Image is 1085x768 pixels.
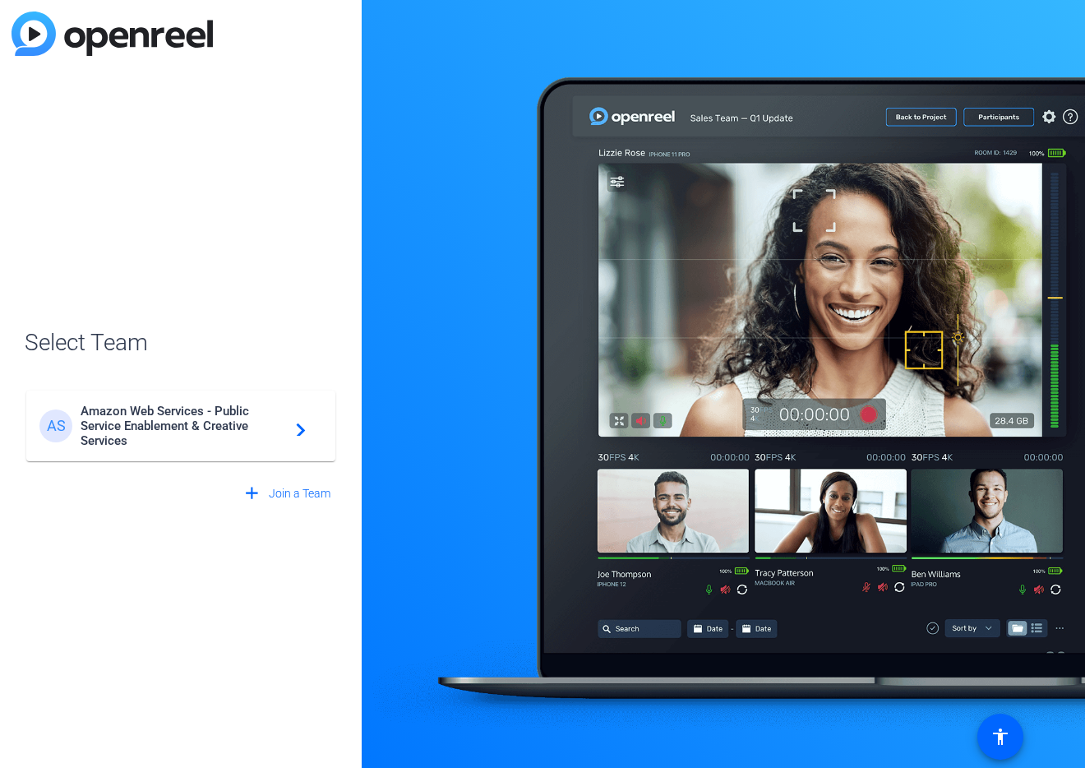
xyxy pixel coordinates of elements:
[12,12,213,56] img: blue-gradient.svg
[81,404,286,448] span: Amazon Web Services - Public Service Enablement & Creative Services
[235,479,337,509] button: Join a Team
[242,483,262,504] mat-icon: add
[25,326,337,360] span: Select Team
[990,727,1010,747] mat-icon: accessibility
[269,485,330,502] span: Join a Team
[286,416,306,436] mat-icon: navigate_next
[39,409,72,442] div: AS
